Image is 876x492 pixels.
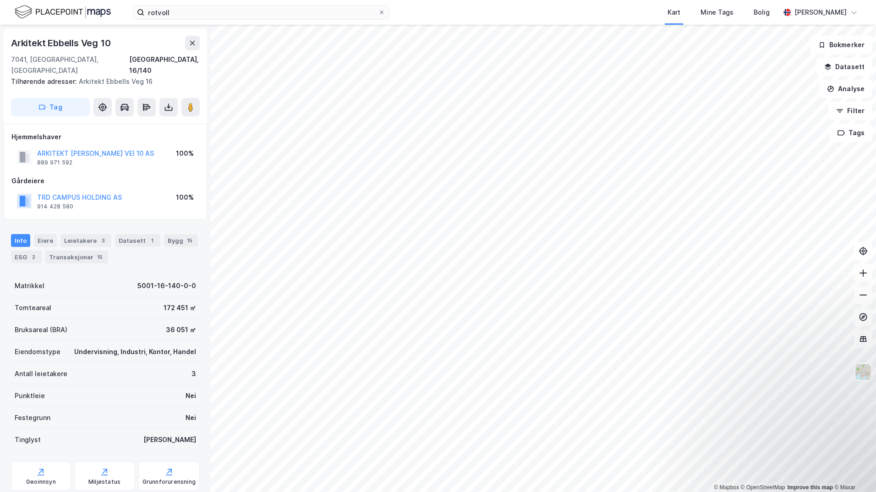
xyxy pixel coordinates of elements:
div: Bolig [754,7,770,18]
div: Leietakere [60,234,111,247]
input: Søk på adresse, matrikkel, gårdeiere, leietakere eller personer [144,5,378,19]
div: 172 451 ㎡ [164,302,196,313]
div: 3 [99,236,108,245]
div: Bygg [164,234,198,247]
div: 15 [185,236,194,245]
div: Nei [186,412,196,423]
button: Filter [828,102,872,120]
a: Mapbox [714,484,739,491]
div: [PERSON_NAME] [794,7,847,18]
div: Tomteareal [15,302,51,313]
div: Nei [186,390,196,401]
div: Info [11,234,30,247]
div: Arkitekt Ebbells Veg 16 [11,76,192,87]
div: Datasett [115,234,160,247]
div: Matrikkel [15,280,44,291]
div: Kart [668,7,680,18]
div: 914 428 580 [37,203,73,210]
div: Undervisning, Industri, Kontor, Handel [74,346,196,357]
div: 2 [29,252,38,262]
div: 5001-16-140-0-0 [137,280,196,291]
div: Arkitekt Ebbells Veg 10 [11,36,112,50]
a: Improve this map [788,484,833,491]
div: Miljøstatus [88,478,120,486]
div: ESG [11,251,42,263]
div: 36 051 ㎡ [166,324,196,335]
div: Tinglyst [15,434,41,445]
div: Hjemmelshaver [11,131,199,142]
div: Antall leietakere [15,368,67,379]
div: Festegrunn [15,412,50,423]
div: Geoinnsyn [26,478,56,486]
div: Bruksareal (BRA) [15,324,67,335]
div: 100% [176,192,194,203]
div: Eiendomstype [15,346,60,357]
div: Grunnforurensning [142,478,196,486]
div: 3 [192,368,196,379]
div: 15 [95,252,104,262]
span: Tilhørende adresser: [11,77,79,85]
img: Z [854,363,872,381]
div: 7041, [GEOGRAPHIC_DATA], [GEOGRAPHIC_DATA] [11,54,129,76]
div: Eiere [34,234,57,247]
img: logo.f888ab2527a4732fd821a326f86c7f29.svg [15,4,111,20]
div: Mine Tags [701,7,734,18]
div: Transaksjoner [45,251,108,263]
a: OpenStreetMap [741,484,785,491]
div: 100% [176,148,194,159]
div: 1 [148,236,157,245]
button: Tags [830,124,872,142]
div: Punktleie [15,390,45,401]
button: Bokmerker [810,36,872,54]
button: Tag [11,98,90,116]
button: Analyse [819,80,872,98]
div: [PERSON_NAME] [143,434,196,445]
div: 889 971 592 [37,159,72,166]
div: Gårdeiere [11,175,199,186]
div: [GEOGRAPHIC_DATA], 16/140 [129,54,200,76]
button: Datasett [816,58,872,76]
